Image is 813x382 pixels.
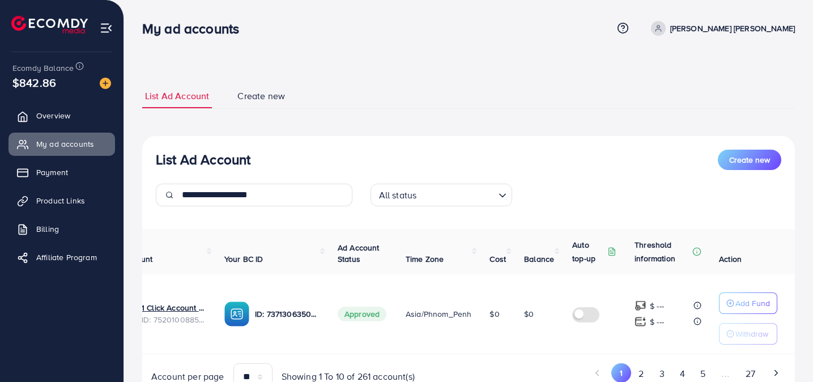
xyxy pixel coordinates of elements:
a: My ad accounts [8,133,115,155]
span: Ecomdy Balance [12,62,74,74]
span: Cost [489,253,506,265]
button: Withdraw [719,323,777,345]
span: Asia/Phnom_Penh [406,308,471,320]
img: image [100,78,111,89]
span: Affiliate Program [36,252,97,263]
h3: My ad accounts [142,20,248,37]
span: Create new [237,90,285,103]
p: [PERSON_NAME] [PERSON_NAME] [670,22,795,35]
span: Billing [36,223,59,235]
a: Product Links [8,189,115,212]
iframe: Chat [765,331,805,373]
span: Action [719,253,742,265]
p: Threshold information [635,238,690,265]
a: Affiliate Program [8,246,115,269]
a: Payment [8,161,115,184]
img: top-up amount [635,300,646,312]
span: All status [377,187,419,203]
img: logo [11,16,88,33]
p: Withdraw [735,327,768,341]
span: Overview [36,110,70,121]
span: $842.86 [12,74,56,91]
span: Time Zone [406,253,444,265]
p: Add Fund [735,296,770,310]
span: Ad Account [111,253,153,265]
span: $0 [524,308,534,320]
a: Overview [8,104,115,127]
span: ID: 7520100885721088008 [142,314,206,325]
span: $0 [489,308,499,320]
span: Product Links [36,195,85,206]
button: Create new [718,150,781,170]
span: List Ad Account [145,90,209,103]
span: Create new [729,154,770,165]
span: Ad Account Status [338,242,380,265]
div: <span class='underline'>1 Click Account 104</span></br>7520100885721088008 [142,302,206,325]
span: My ad accounts [36,138,94,150]
a: 1 Click Account 104 [142,302,206,313]
p: Auto top-up [572,238,605,265]
div: Search for option [371,184,512,206]
p: $ --- [650,299,664,313]
a: Billing [8,218,115,240]
img: menu [100,22,113,35]
p: $ --- [650,315,664,329]
span: Payment [36,167,68,178]
h3: List Ad Account [156,151,250,168]
button: Add Fund [719,292,777,314]
img: top-up amount [635,316,646,328]
img: ic-ba-acc.ded83a64.svg [224,302,249,326]
span: Approved [338,307,386,321]
p: ID: 7371306350615248913 [255,307,320,321]
span: Balance [524,253,554,265]
input: Search for option [420,185,493,203]
span: Your BC ID [224,253,263,265]
a: [PERSON_NAME] [PERSON_NAME] [646,21,795,36]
